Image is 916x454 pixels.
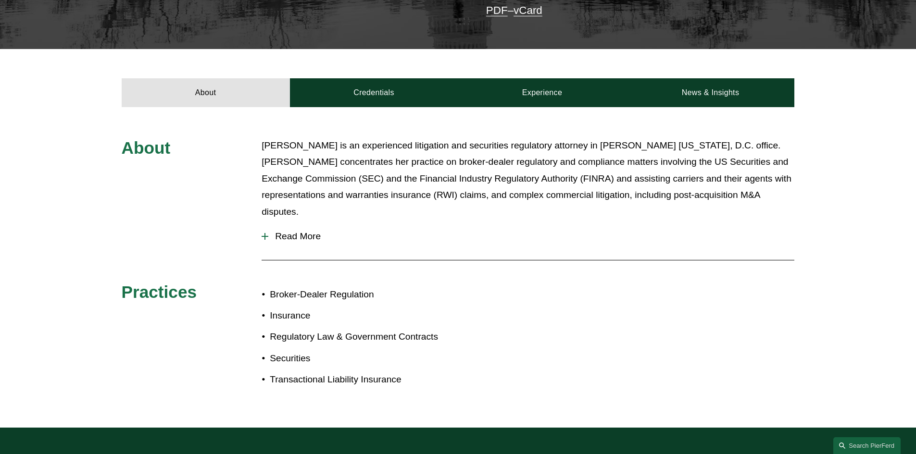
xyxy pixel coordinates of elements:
[486,4,508,16] a: PDF
[270,286,458,303] p: Broker-Dealer Regulation
[262,224,794,249] button: Read More
[514,4,542,16] a: vCard
[122,282,197,301] span: Practices
[268,231,794,242] span: Read More
[262,137,794,221] p: [PERSON_NAME] is an experienced litigation and securities regulatory attorney in [PERSON_NAME] [U...
[270,329,458,345] p: Regulatory Law & Government Contracts
[626,78,794,107] a: News & Insights
[833,437,901,454] a: Search this site
[122,78,290,107] a: About
[270,307,458,324] p: Insurance
[290,78,458,107] a: Credentials
[458,78,627,107] a: Experience
[270,350,458,367] p: Securities
[270,371,458,388] p: Transactional Liability Insurance
[122,138,171,157] span: About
